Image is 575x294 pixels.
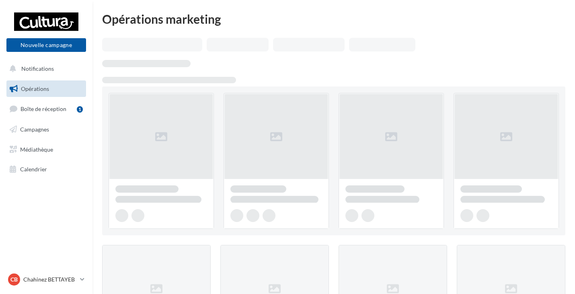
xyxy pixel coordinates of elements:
span: Opérations [21,85,49,92]
a: CB Chahinez BETTAYEB [6,272,86,287]
a: Calendrier [5,161,88,178]
span: Campagnes [20,126,49,133]
a: Boîte de réception1 [5,100,88,117]
span: Notifications [21,65,54,72]
span: Calendrier [20,166,47,173]
button: Nouvelle campagne [6,38,86,52]
a: Campagnes [5,121,88,138]
button: Notifications [5,60,84,77]
a: Médiathèque [5,141,88,158]
p: Chahinez BETTAYEB [23,275,77,284]
a: Opérations [5,80,88,97]
span: Médiathèque [20,146,53,152]
span: CB [10,275,18,284]
div: 1 [77,106,83,113]
span: Boîte de réception [21,105,66,112]
div: Opérations marketing [102,13,565,25]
